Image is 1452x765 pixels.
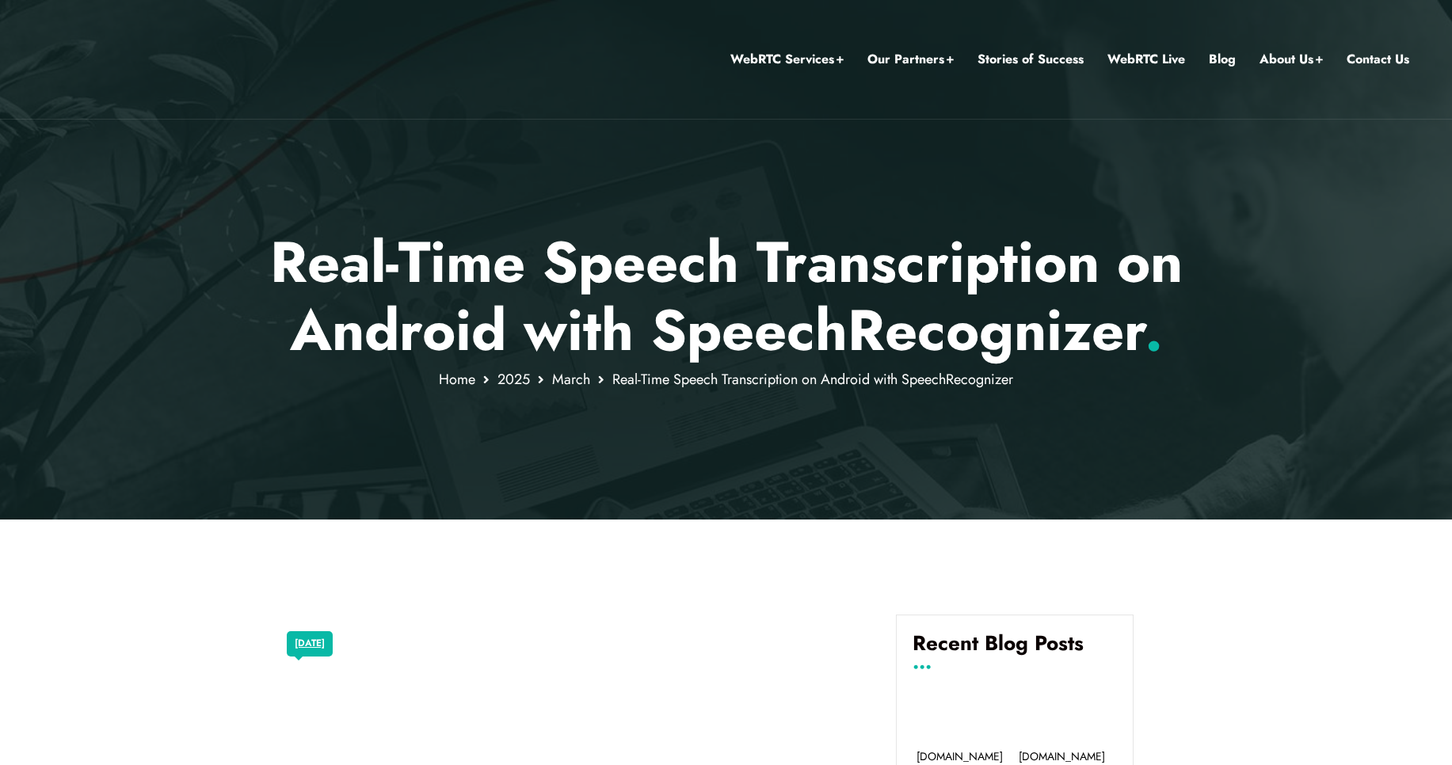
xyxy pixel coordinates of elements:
a: [DATE] [295,634,325,654]
p: Real-Time Speech Transcription on Android with SpeechRecognizer [262,228,1190,365]
span: Real-Time Speech Transcription on Android with SpeechRecognizer [612,369,1013,390]
a: 2025 [497,369,530,390]
h4: Recent Blog Posts [913,631,1117,668]
a: Blog [1209,49,1236,70]
a: WebRTC Live [1107,49,1185,70]
a: Contact Us [1347,49,1409,70]
span: . [1145,289,1163,371]
a: March [552,369,590,390]
a: Stories of Success [978,49,1084,70]
a: Home [439,369,475,390]
a: WebRTC Services [730,49,844,70]
a: About Us [1260,49,1323,70]
a: Our Partners [867,49,954,70]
